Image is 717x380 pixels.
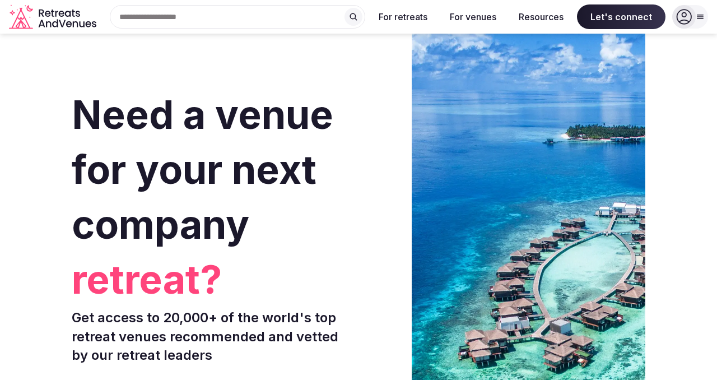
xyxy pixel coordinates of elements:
svg: Retreats and Venues company logo [9,4,99,30]
button: For venues [441,4,505,29]
span: Need a venue for your next company [72,91,333,248]
p: Get access to 20,000+ of the world's top retreat venues recommended and vetted by our retreat lea... [72,308,354,365]
button: For retreats [370,4,436,29]
span: retreat? [72,252,354,307]
span: Let's connect [577,4,665,29]
button: Resources [510,4,572,29]
a: Visit the homepage [9,4,99,30]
